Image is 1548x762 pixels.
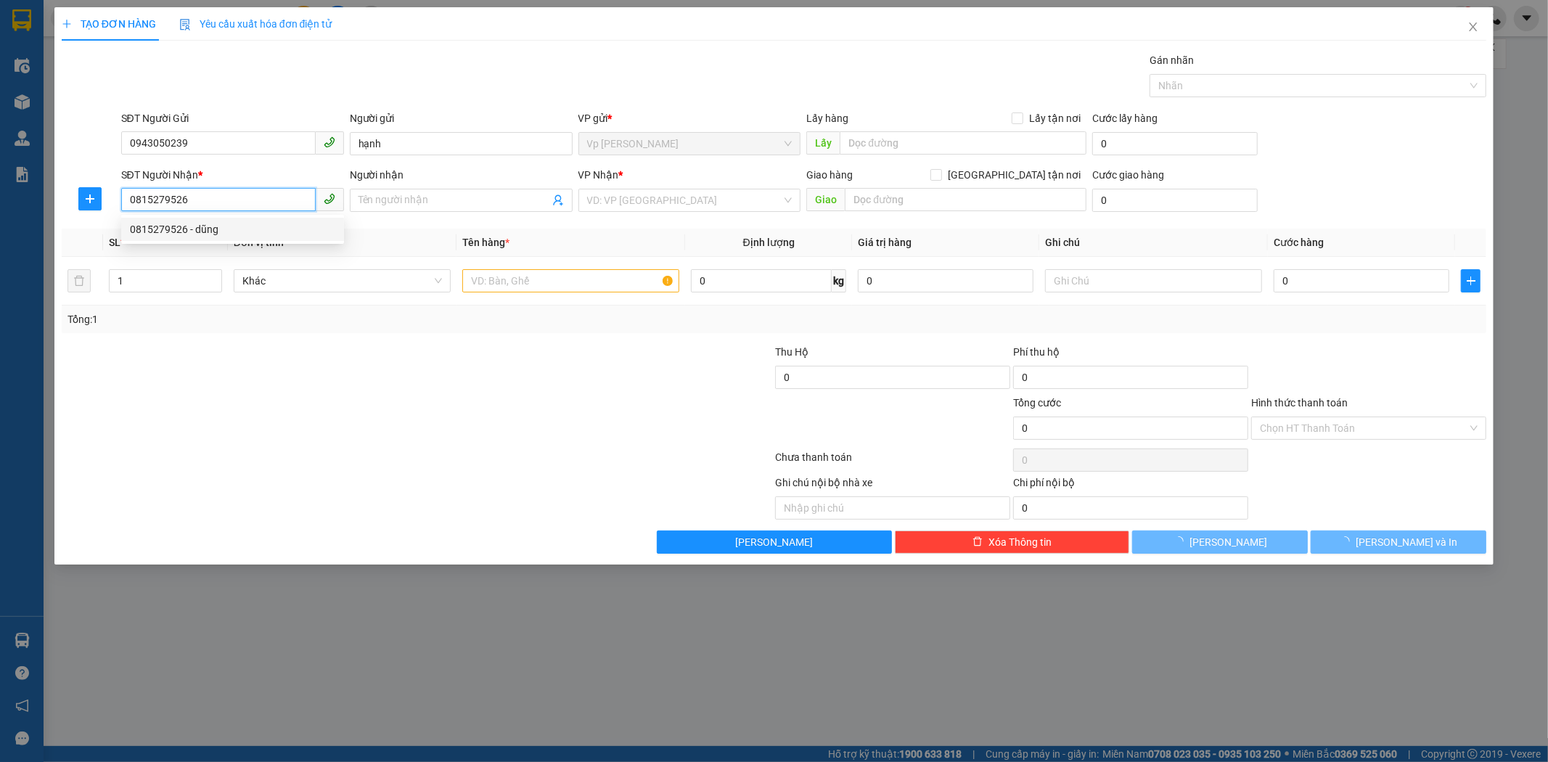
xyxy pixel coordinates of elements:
[774,449,1012,475] div: Chưa thanh toán
[972,536,983,548] span: delete
[845,188,1086,211] input: Dọc đường
[743,237,795,248] span: Định lượng
[1274,237,1324,248] span: Cước hàng
[79,193,101,205] span: plus
[179,18,332,30] span: Yêu cầu xuất hóa đơn điện tử
[136,97,224,112] span: LH1409250372
[587,133,793,155] span: Vp Lê Hoàn
[840,131,1086,155] input: Dọc đường
[462,269,679,292] input: VD: Bàn, Ghế
[130,221,335,237] div: 0815279526 - dũng
[78,187,102,210] button: plus
[121,218,344,241] div: 0815279526 - dũng
[552,194,564,206] span: user-add
[67,311,597,327] div: Tổng: 1
[1023,110,1086,126] span: Lấy tận nơi
[1132,530,1308,554] button: [PERSON_NAME]
[775,475,1010,496] div: Ghi chú nội bộ nhà xe
[1311,530,1486,554] button: [PERSON_NAME] và In
[350,110,573,126] div: Người gửi
[1092,132,1258,155] input: Cước lấy hàng
[1092,112,1158,124] label: Cước lấy hàng
[324,193,335,205] span: phone
[806,112,848,124] span: Lấy hàng
[1467,21,1479,33] span: close
[988,534,1052,550] span: Xóa Thông tin
[578,169,619,181] span: VP Nhận
[1013,475,1248,496] div: Chi phí nội bộ
[13,12,131,59] strong: CÔNG TY TNHH DỊCH VỤ DU LỊCH THỜI ĐẠI
[67,269,91,292] button: delete
[657,530,892,554] button: [PERSON_NAME]
[895,530,1130,554] button: deleteXóa Thông tin
[62,19,72,29] span: plus
[5,52,8,126] img: logo
[121,110,344,126] div: SĐT Người Gửi
[858,269,1033,292] input: 0
[1045,269,1262,292] input: Ghi Chú
[9,62,135,114] span: Chuyển phát nhanh: [GEOGRAPHIC_DATA] - [GEOGRAPHIC_DATA]
[858,237,912,248] span: Giá trị hàng
[1013,397,1061,409] span: Tổng cước
[1453,7,1494,48] button: Close
[806,131,840,155] span: Lấy
[1356,534,1457,550] span: [PERSON_NAME] và In
[1251,397,1348,409] label: Hình thức thanh toán
[62,18,156,30] span: TẠO ĐƠN HÀNG
[1092,189,1258,212] input: Cước giao hàng
[942,167,1086,183] span: [GEOGRAPHIC_DATA] tận nơi
[735,534,813,550] span: [PERSON_NAME]
[1092,169,1164,181] label: Cước giao hàng
[350,167,573,183] div: Người nhận
[1013,344,1248,366] div: Phí thu hộ
[1189,534,1267,550] span: [PERSON_NAME]
[121,167,344,183] div: SĐT Người Nhận
[109,237,120,248] span: SL
[1039,229,1268,257] th: Ghi chú
[832,269,846,292] span: kg
[1174,536,1189,546] span: loading
[242,270,442,292] span: Khác
[578,110,801,126] div: VP gửi
[1340,536,1356,546] span: loading
[324,136,335,148] span: phone
[179,19,191,30] img: icon
[462,237,509,248] span: Tên hàng
[806,169,853,181] span: Giao hàng
[806,188,845,211] span: Giao
[775,346,808,358] span: Thu Hộ
[775,496,1010,520] input: Nhập ghi chú
[1461,269,1481,292] button: plus
[1150,54,1194,66] label: Gán nhãn
[1462,275,1480,287] span: plus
